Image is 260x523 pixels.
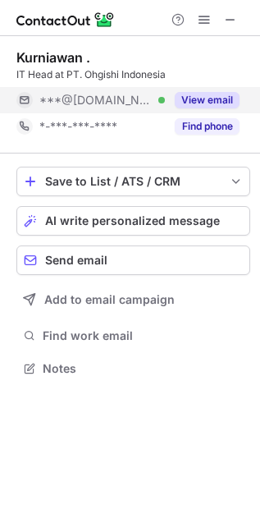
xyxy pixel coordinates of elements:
div: IT Head at PT. Ohgishi Indonesia [16,67,250,82]
img: ContactOut v5.3.10 [16,10,115,30]
button: Find work email [16,324,250,347]
div: Kurniawan . [16,49,90,66]
span: Find work email [43,328,244,343]
span: Send email [45,254,107,267]
div: Save to List / ATS / CRM [45,175,221,188]
button: AI write personalized message [16,206,250,236]
span: AI write personalized message [45,214,220,227]
button: Notes [16,357,250,380]
button: Reveal Button [175,118,239,135]
span: Notes [43,361,244,376]
button: Add to email campaign [16,285,250,314]
span: ***@[DOMAIN_NAME] [39,93,153,108]
button: save-profile-one-click [16,167,250,196]
button: Reveal Button [175,92,239,108]
span: Add to email campaign [44,293,175,306]
button: Send email [16,245,250,275]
